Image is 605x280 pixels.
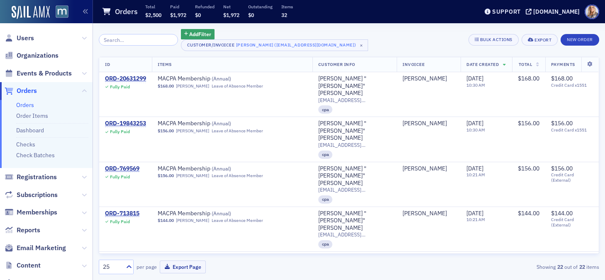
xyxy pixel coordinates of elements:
span: [EMAIL_ADDRESS][DOMAIN_NAME] [318,187,391,193]
div: cpa [318,151,333,159]
span: 32 [281,12,287,18]
div: Fully Paid [110,219,130,224]
span: Orders [17,86,37,95]
span: [DATE] [466,119,483,127]
a: Organizations [5,51,59,60]
span: Registrations [17,173,57,182]
span: Larry Signorelli [403,210,455,217]
a: MACPA Membership (Annual) [158,120,262,127]
p: Items [281,4,293,10]
a: SailAMX [12,6,50,19]
div: Leave of Absence Member [212,218,263,223]
a: [PERSON_NAME] [403,75,447,83]
p: Total [145,4,161,10]
img: SailAMX [56,5,68,18]
div: Showing out of items [438,263,599,270]
a: MACPA Membership (Annual) [158,165,262,173]
button: AddFilter [181,29,215,39]
a: Registrations [5,173,57,182]
a: [PERSON_NAME] [176,218,209,223]
span: Total [519,61,532,67]
a: Memberships [5,208,57,217]
a: View Homepage [50,5,68,19]
span: $144.00 [551,209,573,217]
a: Content [5,261,41,270]
span: Content [17,261,41,270]
span: ( Annual ) [212,165,231,172]
a: [PERSON_NAME] [176,83,209,89]
a: ORD-713815 [105,210,139,217]
a: [PERSON_NAME] "[PERSON_NAME]" [PERSON_NAME] [318,75,391,97]
span: Larry Signorelli [403,75,455,83]
time: 10:21 AM [466,172,485,178]
span: Credit Card (External) [551,217,593,228]
span: $0 [195,12,201,18]
span: Date Created [466,61,499,67]
a: [PERSON_NAME] [176,173,209,178]
span: $1,972 [223,12,239,18]
span: $156.00 [518,165,539,172]
span: $156.00 [158,128,174,134]
button: New Order [561,34,599,46]
strong: 22 [556,263,564,270]
span: Organizations [17,51,59,60]
a: Users [5,34,34,43]
p: Outstanding [248,4,273,10]
label: per page [137,263,157,270]
button: [DOMAIN_NAME] [526,9,583,15]
time: 10:30 AM [466,82,485,88]
a: [PERSON_NAME] "[PERSON_NAME]" [PERSON_NAME] [318,210,391,232]
button: Export Page [160,261,206,273]
span: $156.00 [551,119,573,127]
span: $156.00 [551,165,573,172]
div: Leave of Absence Member [212,83,263,89]
a: ORD-20631299 [105,75,146,83]
span: $144.00 [518,209,539,217]
a: ORD-769569 [105,165,139,173]
a: Dashboard [16,127,44,134]
span: Events & Products [17,69,72,78]
button: Bulk Actions [468,34,519,46]
a: Order Items [16,112,48,119]
span: MACPA Membership [158,75,262,83]
div: [PERSON_NAME] [403,120,447,127]
input: Search… [99,34,178,46]
span: $156.00 [518,119,539,127]
a: [PERSON_NAME] "[PERSON_NAME]" [PERSON_NAME] [318,165,391,187]
a: ORD-19843253 [105,120,146,127]
a: MACPA Membership (Annual) [158,75,262,83]
time: 10:21 AM [466,217,485,222]
a: Subscriptions [5,190,58,200]
h1: Orders [115,7,138,17]
span: ID [105,61,110,67]
span: MACPA Membership [158,165,262,173]
span: Add Filter [189,30,211,38]
a: Orders [16,101,34,109]
a: Reports [5,226,40,235]
div: 25 [103,263,121,271]
div: cpa [318,195,333,204]
span: Credit Card x1551 [551,127,593,133]
a: New Order [561,35,599,43]
span: ( Annual ) [212,120,231,127]
div: cpa [318,105,333,114]
div: Fully Paid [110,174,130,180]
div: [PERSON_NAME] ([EMAIL_ADDRESS][DOMAIN_NAME]) [236,41,356,49]
span: [DATE] [466,165,483,172]
strong: 22 [578,263,586,270]
span: $2,500 [145,12,161,18]
button: Customer/Invoicee[PERSON_NAME] ([EMAIL_ADDRESS][DOMAIN_NAME])× [181,39,368,51]
span: ( Annual ) [212,210,231,217]
span: Credit Card x1551 [551,83,593,88]
span: Profile [585,5,599,19]
div: Customer/Invoicee [187,42,235,48]
p: Net [223,4,239,10]
a: Events & Products [5,69,72,78]
span: Payments [551,61,575,67]
span: Items [158,61,172,67]
a: Checks [16,141,35,148]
